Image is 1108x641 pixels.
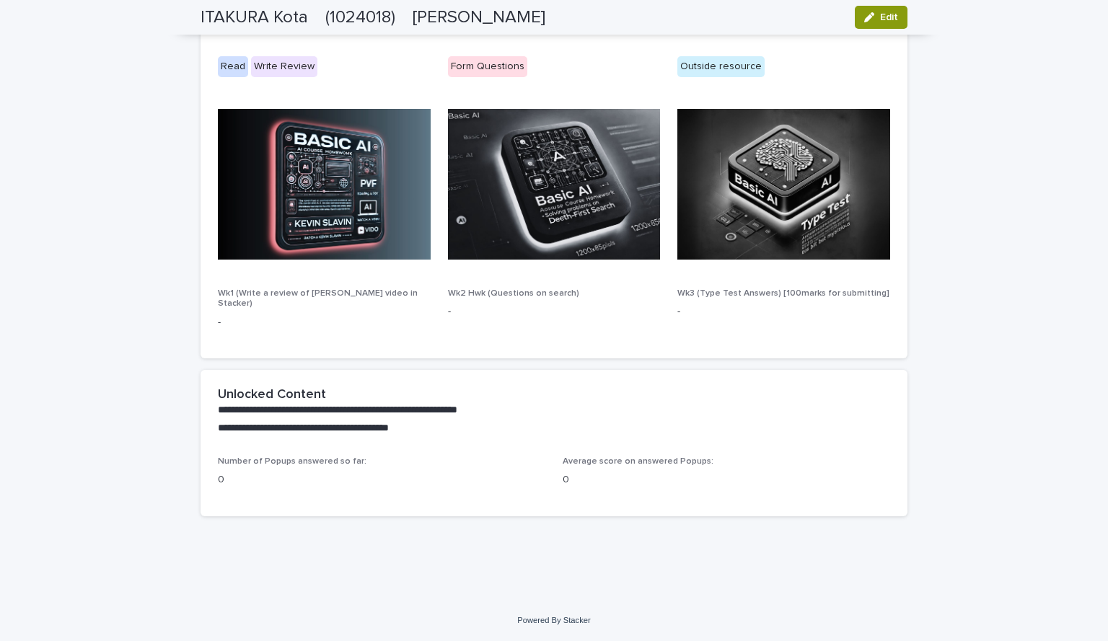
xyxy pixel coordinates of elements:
[448,56,527,77] div: Form Questions
[201,7,545,28] h2: ITAKURA Kota (1024018) [PERSON_NAME]
[855,6,907,29] button: Edit
[677,304,890,319] p: -
[677,56,765,77] div: Outside resource
[677,109,890,260] img: fbND1C5foSRa1V7YhRegFx_ocmMis_UigJYmzte-GpY
[880,12,898,22] span: Edit
[218,109,431,260] img: txMeWdTJ20dXT9AkJtwiRkJfxxPgPJaX1SZ-GnOs2O4
[448,289,579,298] span: Wk2 Hwk (Questions on search)
[218,289,418,308] span: Wk1 (Write a review of [PERSON_NAME] video in Stacker)
[563,472,890,487] p: 0
[517,616,590,624] a: Powered By Stacker
[218,56,248,77] div: Read
[563,457,713,466] span: Average score on answered Popups:
[677,289,889,298] span: Wk3 (Type Test Answers) [100marks for submitting]
[448,109,661,260] img: YuZCC25-bw8E_AZOXHNnMRpbM5SSLY1_0jxA6iH6R1g
[218,387,326,403] h2: Unlocked Content
[251,56,317,77] div: Write Review
[448,304,661,319] p: -
[218,457,366,466] span: Number of Popups answered so far:
[218,472,545,487] p: 0
[218,315,431,330] p: -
